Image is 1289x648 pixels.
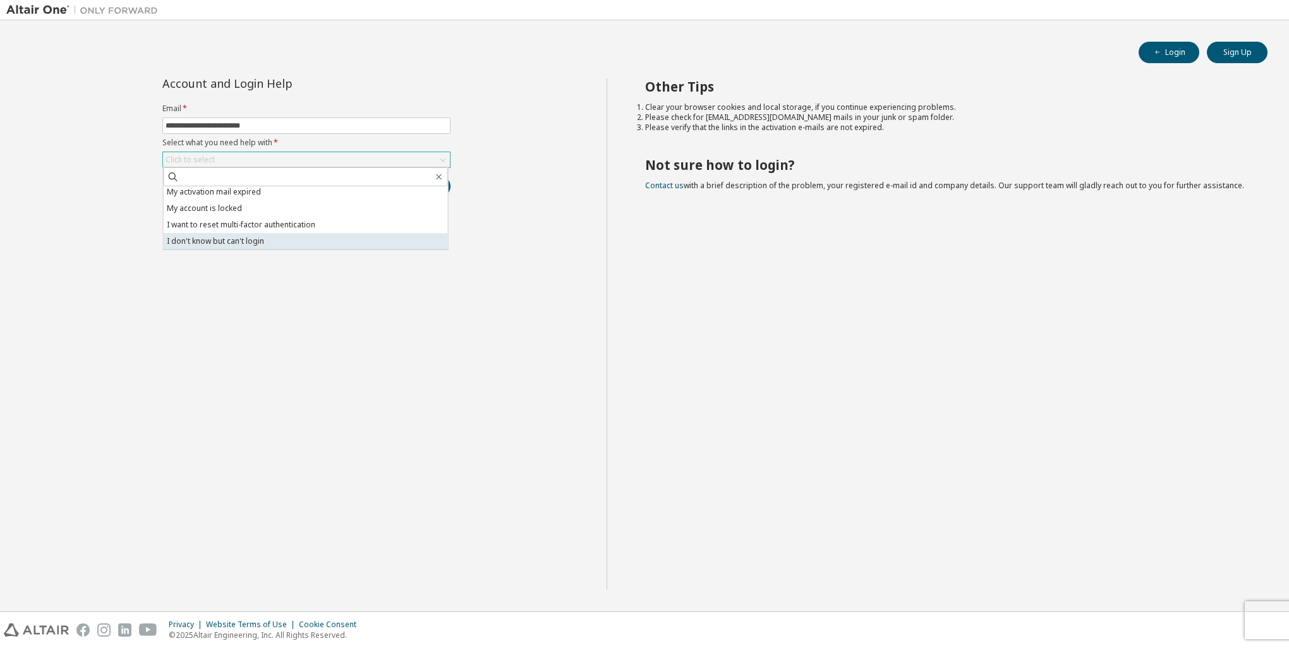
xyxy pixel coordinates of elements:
span: with a brief description of the problem, your registered e-mail id and company details. Our suppo... [645,180,1244,191]
img: instagram.svg [97,623,111,637]
label: Email [162,104,451,114]
div: Click to select [163,152,450,167]
img: youtube.svg [139,623,157,637]
div: Click to select [166,155,215,165]
h2: Other Tips [645,78,1245,95]
div: Cookie Consent [299,620,364,630]
li: My activation mail expired [164,184,448,200]
div: Account and Login Help [162,78,393,88]
img: Altair One [6,4,164,16]
button: Login [1139,42,1199,63]
div: Website Terms of Use [206,620,299,630]
img: linkedin.svg [118,623,131,637]
li: Please verify that the links in the activation e-mails are not expired. [645,123,1245,133]
a: Contact us [645,180,684,191]
img: facebook.svg [76,623,90,637]
p: © 2025 Altair Engineering, Inc. All Rights Reserved. [169,630,364,640]
img: altair_logo.svg [4,623,69,637]
div: Privacy [169,620,206,630]
button: Sign Up [1207,42,1268,63]
li: Clear your browser cookies and local storage, if you continue experiencing problems. [645,102,1245,112]
li: Please check for [EMAIL_ADDRESS][DOMAIN_NAME] mails in your junk or spam folder. [645,112,1245,123]
label: Select what you need help with [162,138,451,148]
h2: Not sure how to login? [645,157,1245,173]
